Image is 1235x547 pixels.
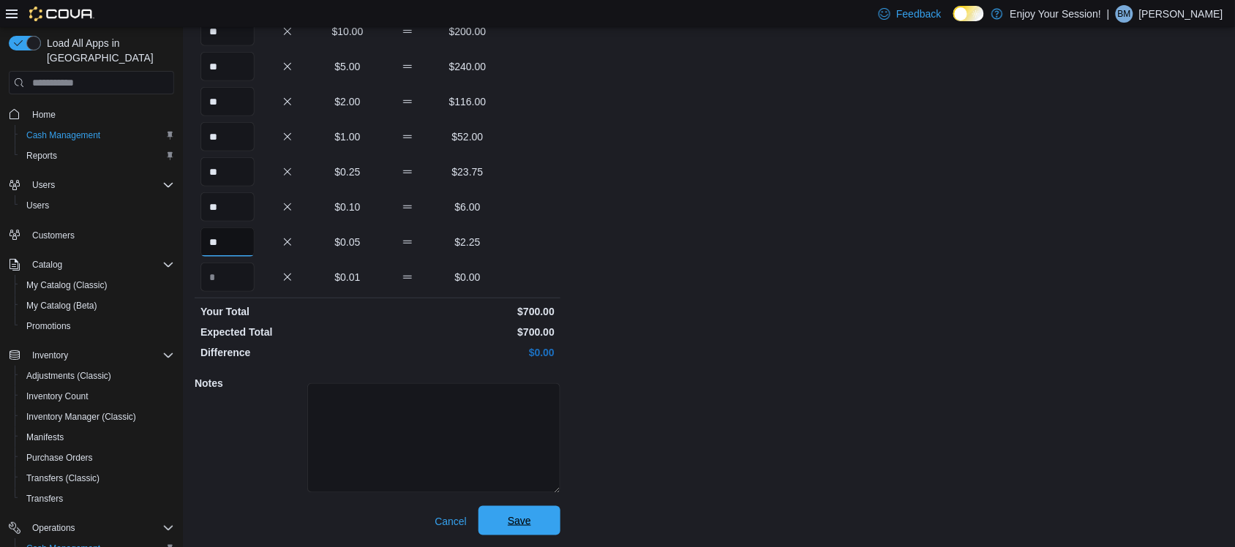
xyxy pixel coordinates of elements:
span: Home [32,109,56,121]
p: $23.75 [440,165,495,179]
input: Quantity [200,227,255,257]
input: Quantity [200,263,255,292]
a: Promotions [20,317,77,335]
button: Operations [26,519,81,537]
span: Cash Management [26,129,100,141]
a: Inventory Count [20,388,94,405]
span: Feedback [896,7,941,21]
span: Customers [26,226,174,244]
span: Inventory [32,350,68,361]
button: Customers [3,225,180,246]
p: Your Total [200,304,375,319]
span: Inventory Count [20,388,174,405]
button: Home [3,103,180,124]
button: Catalog [3,254,180,275]
input: Quantity [200,87,255,116]
span: Customers [32,230,75,241]
span: My Catalog (Classic) [26,279,108,291]
span: Load All Apps in [GEOGRAPHIC_DATA] [41,36,174,65]
a: Inventory Manager (Classic) [20,408,142,426]
div: Bryan Muise [1116,5,1133,23]
p: $2.00 [320,94,375,109]
span: Adjustments (Classic) [26,370,111,382]
input: Quantity [200,122,255,151]
span: Operations [32,522,75,534]
span: Adjustments (Classic) [20,367,174,385]
button: My Catalog (Classic) [15,275,180,295]
span: Inventory [26,347,174,364]
span: Reports [20,147,174,165]
span: Transfers (Classic) [26,472,100,484]
button: Inventory [26,347,74,364]
button: Users [26,176,61,194]
span: Transfers (Classic) [20,469,174,487]
a: Reports [20,147,63,165]
span: Catalog [32,259,62,271]
button: Users [15,195,180,216]
button: Users [3,175,180,195]
span: Cancel [435,514,467,529]
span: Promotions [20,317,174,335]
span: My Catalog (Beta) [26,300,97,312]
button: Operations [3,518,180,538]
p: $10.00 [320,24,375,39]
a: Purchase Orders [20,449,99,467]
p: $0.00 [440,270,495,284]
h5: Notes [195,369,304,398]
a: Transfers (Classic) [20,469,105,487]
button: Cash Management [15,125,180,146]
button: Cancel [429,507,473,536]
a: Users [20,197,55,214]
p: $0.05 [320,235,375,249]
span: Inventory Manager (Classic) [26,411,136,423]
button: Manifests [15,427,180,448]
p: $0.00 [380,345,555,360]
span: Purchase Orders [26,452,93,464]
button: Promotions [15,316,180,336]
p: $5.00 [320,59,375,74]
span: Users [26,176,174,194]
button: Inventory Count [15,386,180,407]
button: Adjustments (Classic) [15,366,180,386]
span: Purchase Orders [20,449,174,467]
span: Reports [26,150,57,162]
span: My Catalog (Classic) [20,276,174,294]
span: BM [1118,5,1131,23]
span: Users [32,179,55,191]
p: Difference [200,345,375,360]
span: Users [26,200,49,211]
button: Purchase Orders [15,448,180,468]
input: Quantity [200,52,255,81]
a: Transfers [20,490,69,508]
p: $52.00 [440,129,495,144]
p: $0.01 [320,270,375,284]
button: Inventory [3,345,180,366]
span: Promotions [26,320,71,332]
a: Adjustments (Classic) [20,367,117,385]
button: My Catalog (Beta) [15,295,180,316]
span: Catalog [26,256,174,273]
button: Inventory Manager (Classic) [15,407,180,427]
span: Save [508,513,531,528]
p: Expected Total [200,325,375,339]
img: Cova [29,7,94,21]
a: Manifests [20,429,70,446]
p: $240.00 [440,59,495,74]
p: $0.10 [320,200,375,214]
p: Enjoy Your Session! [1010,5,1102,23]
p: | [1107,5,1110,23]
span: Inventory Manager (Classic) [20,408,174,426]
p: $200.00 [440,24,495,39]
button: Reports [15,146,180,166]
span: Manifests [20,429,174,446]
button: Transfers (Classic) [15,468,180,488]
p: [PERSON_NAME] [1139,5,1223,23]
p: $6.00 [440,200,495,214]
a: My Catalog (Beta) [20,297,103,314]
span: Manifests [26,431,64,443]
span: My Catalog (Beta) [20,297,174,314]
span: Inventory Count [26,391,89,402]
button: Catalog [26,256,68,273]
input: Quantity [200,157,255,186]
